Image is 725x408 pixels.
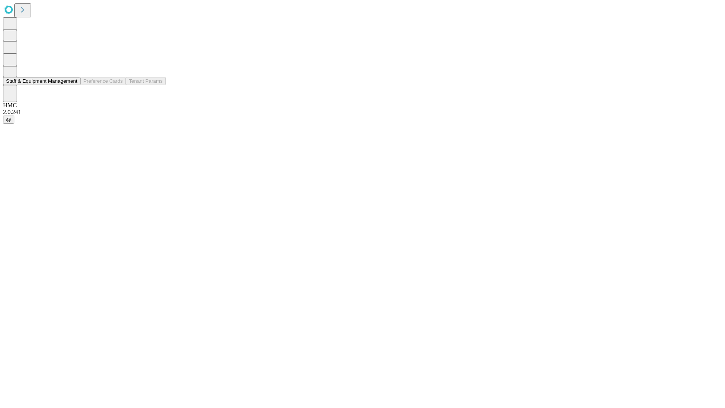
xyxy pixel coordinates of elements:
[3,116,14,124] button: @
[126,77,166,85] button: Tenant Params
[3,102,722,109] div: HMC
[80,77,126,85] button: Preference Cards
[6,117,11,122] span: @
[3,77,80,85] button: Staff & Equipment Management
[3,109,722,116] div: 2.0.241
